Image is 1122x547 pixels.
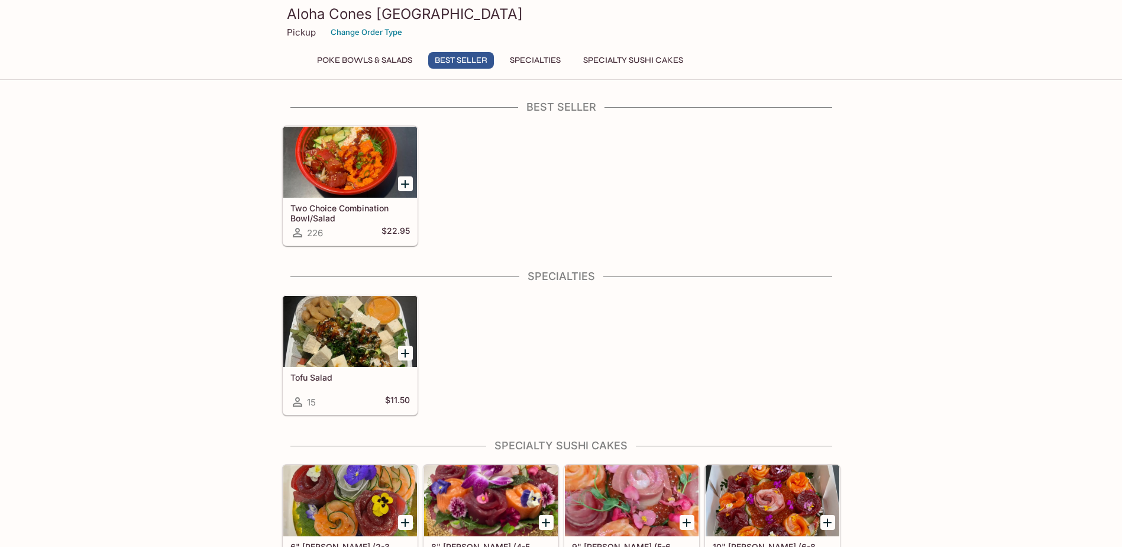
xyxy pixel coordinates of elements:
[539,515,554,530] button: Add 8" Sushi Cake (4-5 people)
[428,52,494,69] button: Best Seller
[282,101,840,114] h4: Best Seller
[424,465,558,536] div: 8" Sushi Cake (4-5 people)
[287,5,836,23] h3: Aloha Cones [GEOGRAPHIC_DATA]
[282,439,840,452] h4: Specialty Sushi Cakes
[311,52,419,69] button: Poke Bowls & Salads
[565,465,699,536] div: 9" Sushi Cake (5-6 people)
[325,23,408,41] button: Change Order Type
[398,176,413,191] button: Add Two Choice Combination Bowl/Salad
[381,226,410,240] h5: $22.95
[307,227,323,239] span: 226
[283,465,417,536] div: 6" Sushi Cake (2-3 people)
[398,515,413,530] button: Add 6" Sushi Cake (2-3 people)
[283,127,417,198] div: Two Choice Combination Bowl/Salad
[820,515,835,530] button: Add 10" Sushi Cake (6-8 people)
[283,126,418,246] a: Two Choice Combination Bowl/Salad226$22.95
[282,270,840,283] h4: Specialties
[290,372,410,382] h5: Tofu Salad
[307,397,316,408] span: 15
[577,52,690,69] button: Specialty Sushi Cakes
[680,515,694,530] button: Add 9" Sushi Cake (5-6 people)
[283,296,417,367] div: Tofu Salad
[283,295,418,415] a: Tofu Salad15$11.50
[503,52,567,69] button: Specialties
[706,465,839,536] div: 10" Sushi Cake (6-8 people)
[385,395,410,409] h5: $11.50
[398,346,413,361] button: Add Tofu Salad
[290,203,410,223] h5: Two Choice Combination Bowl/Salad
[287,27,316,38] p: Pickup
